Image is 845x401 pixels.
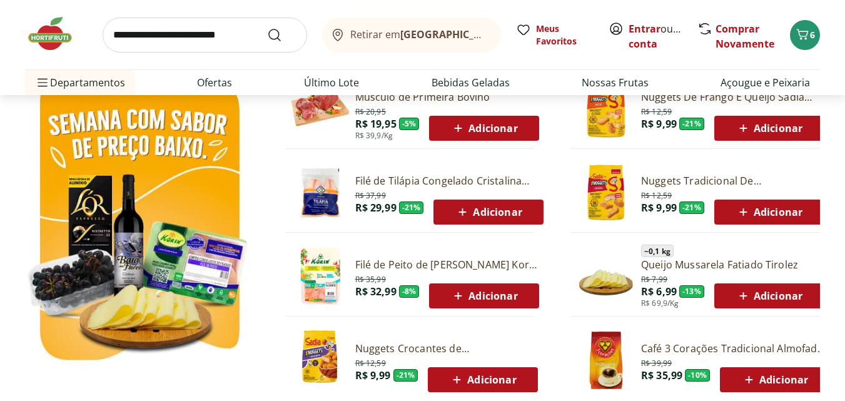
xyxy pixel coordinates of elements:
[399,285,420,298] span: - 8 %
[641,342,829,355] a: Café 3 Corações Tradicional Almofada 500g
[355,368,391,382] span: R$ 9,99
[433,200,543,225] button: Adicionar
[429,116,539,141] button: Adicionar
[629,22,697,51] a: Criar conta
[716,22,774,51] a: Comprar Novamente
[721,75,810,90] a: Açougue e Peixaria
[679,118,704,130] span: - 21 %
[641,201,677,215] span: R$ 9,99
[641,285,677,298] span: R$ 6,99
[720,367,829,392] button: Adicionar
[516,23,594,48] a: Meus Favoritos
[810,29,815,41] span: 6
[355,272,386,285] span: R$ 35,99
[629,22,660,36] a: Entrar
[355,104,386,117] span: R$ 20,95
[641,174,824,188] a: Nuggets Tradicional De [PERSON_NAME] - 300G
[103,18,307,53] input: search
[399,201,424,214] span: - 21 %
[355,117,397,131] span: R$ 19,95
[576,330,636,390] img: Café Três Corações Tradicional Almofada 500g
[641,104,672,117] span: R$ 12,59
[25,15,88,53] img: Hortifruti
[641,298,679,308] span: R$ 69,9/Kg
[400,28,611,41] b: [GEOGRAPHIC_DATA]/[GEOGRAPHIC_DATA]
[714,116,824,141] button: Adicionar
[355,188,386,201] span: R$ 37,99
[449,372,516,387] span: Adicionar
[355,258,539,272] a: Filé de Peito de [PERSON_NAME] Korin 600g
[355,285,397,298] span: R$ 32,99
[399,118,420,130] span: - 5 %
[455,205,522,220] span: Adicionar
[536,23,594,48] span: Meus Favoritos
[290,79,350,139] img: Músculo de Primeira Bovino
[322,18,501,53] button: Retirar em[GEOGRAPHIC_DATA]/[GEOGRAPHIC_DATA]
[576,79,636,139] img: Nuggets de Frango e Queijo Sadia 300g
[355,342,538,355] a: Nuggets Crocantes de [PERSON_NAME] 300g
[393,369,418,382] span: - 21 %
[290,246,350,307] img: Filé de Peito de Frango Congelado Korin 600g
[736,205,802,220] span: Adicionar
[355,131,393,141] span: R$ 39,9/Kg
[641,188,672,201] span: R$ 12,59
[355,356,386,368] span: R$ 12,59
[355,174,544,188] a: Filé de Tilápia Congelado Cristalina 400g
[679,201,704,214] span: - 21 %
[641,356,672,368] span: R$ 39,99
[35,68,50,98] button: Menu
[641,368,682,382] span: R$ 35,99
[450,288,517,303] span: Adicionar
[350,29,488,40] span: Retirar em
[714,200,824,225] button: Adicionar
[714,283,824,308] button: Adicionar
[429,283,539,308] button: Adicionar
[197,75,232,90] a: Ofertas
[576,246,636,307] img: Principal
[267,28,297,43] button: Submit Search
[679,285,704,298] span: - 13 %
[736,121,802,136] span: Adicionar
[641,90,824,104] a: Nuggets De Frango E Queijo Sadia 300G
[290,330,350,390] img: Nuggets Crocantes de Frango Sadia 300g
[736,288,802,303] span: Adicionar
[35,68,125,98] span: Departamentos
[629,21,684,51] span: ou
[432,75,510,90] a: Bebidas Geladas
[741,372,808,387] span: Adicionar
[25,72,253,377] img: Ver todos
[290,163,350,223] img: Filé de Tilápia Congelado Cristalina 400g
[582,75,649,90] a: Nossas Frutas
[685,369,710,382] span: - 10 %
[790,20,820,50] button: Carrinho
[641,245,674,257] span: ~ 0,1 kg
[641,258,824,272] a: Queijo Mussarela Fatiado Tirolez
[304,75,359,90] a: Último Lote
[355,201,397,215] span: R$ 29,99
[428,367,537,392] button: Adicionar
[641,272,667,285] span: R$ 7,99
[450,121,517,136] span: Adicionar
[641,117,677,131] span: R$ 9,99
[355,90,539,104] a: Músculo de Primeira Bovino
